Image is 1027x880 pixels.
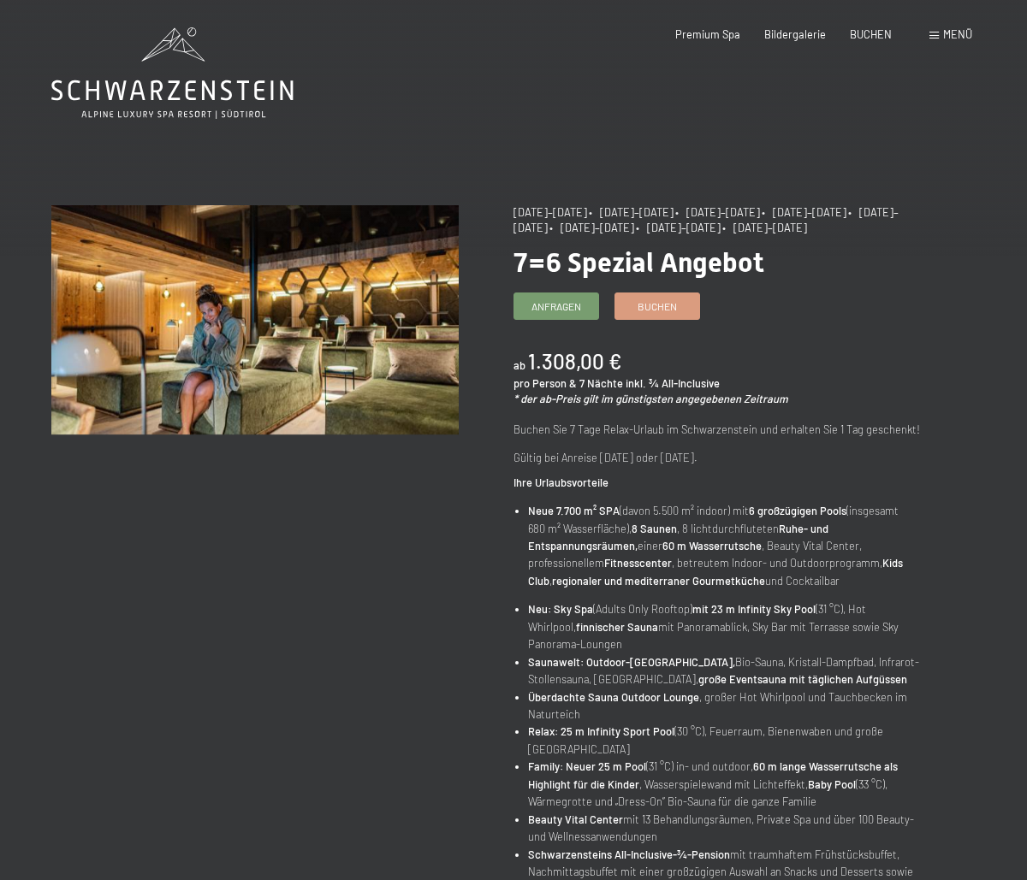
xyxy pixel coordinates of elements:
[528,759,898,790] strong: 60 m lange Wasserrutsche als Highlight für die Kinder
[528,848,730,861] strong: Schwarzensteins All-Inclusive-¾-Pension
[579,376,623,390] span: 7 Nächte
[513,205,587,219] span: [DATE]–[DATE]
[528,502,921,589] li: (davon 5.500 m² indoor) mit (insgesamt 680 m² Wasserfläche), , 8 lichtdurchfluteten einer , Beaut...
[528,653,921,688] li: Bio-Sauna, Kristall-Dampfbad, Infrarot-Stollensauna, [GEOGRAPHIC_DATA],
[615,293,699,319] a: Buchen
[764,27,826,41] a: Bildergalerie
[513,449,921,466] p: Gültig bei Anreise [DATE] oder [DATE].
[528,759,646,773] strong: Family: Neuer 25 m Pool
[636,221,721,234] span: • [DATE]–[DATE]
[528,600,921,653] li: (Adults Only Rooftop) (31 °C), Hot Whirlpool, mit Panoramablick, Sky Bar mit Terrasse sowie Sky P...
[528,504,620,517] strong: Neue 7.700 m² SPA
[513,205,899,234] span: • [DATE]–[DATE]
[850,27,892,41] a: BUCHEN
[552,574,765,588] strong: regionaler und mediterraner Gourmetküche
[749,504,846,517] strong: 6 großzügigen Pools
[762,205,846,219] span: • [DATE]–[DATE]
[808,777,856,791] strong: Baby Pool
[604,556,672,570] strong: Fitnesscenter
[513,358,525,372] span: ab
[514,293,598,319] a: Anfragen
[528,690,699,704] strong: Überdachte Sauna Outdoor Lounge
[513,392,788,405] em: * der ab-Preis gilt im günstigsten angegebenen Zeitraum
[528,811,921,846] li: mit 13 Behandlungsräumen, Private Spa und über 100 Beauty- und Wellnessanwendungen
[675,27,740,41] a: Premium Spa
[528,758,921,810] li: (31 °C) in- und outdoor, , Wasserspielewand mit Lichteffekt, (33 °C), Wärmegrotte und „Dress-On“ ...
[692,602,816,616] strong: mit 23 m Infinity Sky Pool
[722,221,807,234] span: • [DATE]–[DATE]
[513,475,608,489] strong: Ihre Urlaubsvorteile
[589,205,674,219] span: • [DATE]–[DATE]
[576,620,658,634] strong: finnischer Sauna
[531,299,581,314] span: Anfragen
[528,349,621,374] b: 1.308,00 €
[638,299,677,314] span: Buchen
[528,556,903,587] strong: Kids Club
[513,376,577,390] span: pro Person &
[528,724,674,738] strong: Relax: 25 m Infinity Sport Pool
[675,205,760,219] span: • [DATE]–[DATE]
[943,27,972,41] span: Menü
[662,539,762,552] strong: 60 m Wasserrutsche
[698,672,907,686] strong: große Eventsauna mit täglichen Aufgüssen
[528,723,921,758] li: (30 °C), Feuerraum, Bienenwaben und große [GEOGRAPHIC_DATA]
[528,602,593,616] strong: Neu: Sky Spa
[632,522,677,535] strong: 8 Saunen
[528,812,623,826] strong: Beauty Vital Center
[626,376,720,390] span: inkl. ¾ All-Inclusive
[528,522,828,552] strong: Ruhe- und Entspannungsräumen,
[513,246,764,279] span: 7=6 Spezial Angebot
[513,421,921,438] p: Buchen Sie 7 Tage Relax-Urlaub im Schwarzenstein und erhalten Sie 1 Tag geschenkt!
[549,221,634,234] span: • [DATE]–[DATE]
[51,205,459,434] img: 7=6 Spezial Angebot
[528,655,735,669] strong: Saunawelt: Outdoor-[GEOGRAPHIC_DATA],
[528,688,921,723] li: , großer Hot Whirlpool und Tauchbecken im Naturteich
